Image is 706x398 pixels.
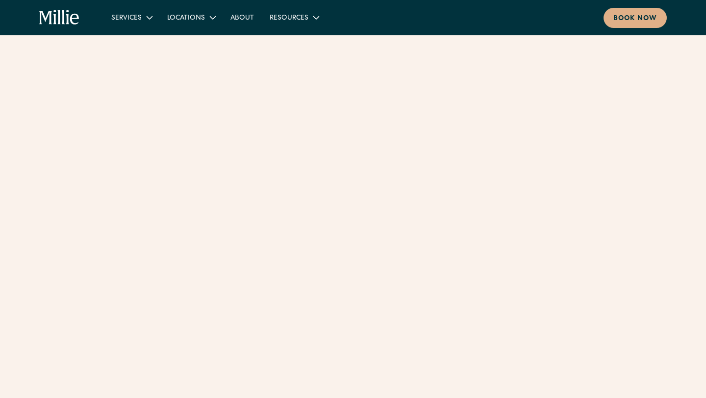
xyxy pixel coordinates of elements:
[39,10,80,25] a: home
[159,9,223,25] div: Locations
[613,14,657,24] div: Book now
[223,9,262,25] a: About
[604,8,667,28] a: Book now
[103,9,159,25] div: Services
[167,13,205,24] div: Locations
[111,13,142,24] div: Services
[270,13,308,24] div: Resources
[262,9,326,25] div: Resources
